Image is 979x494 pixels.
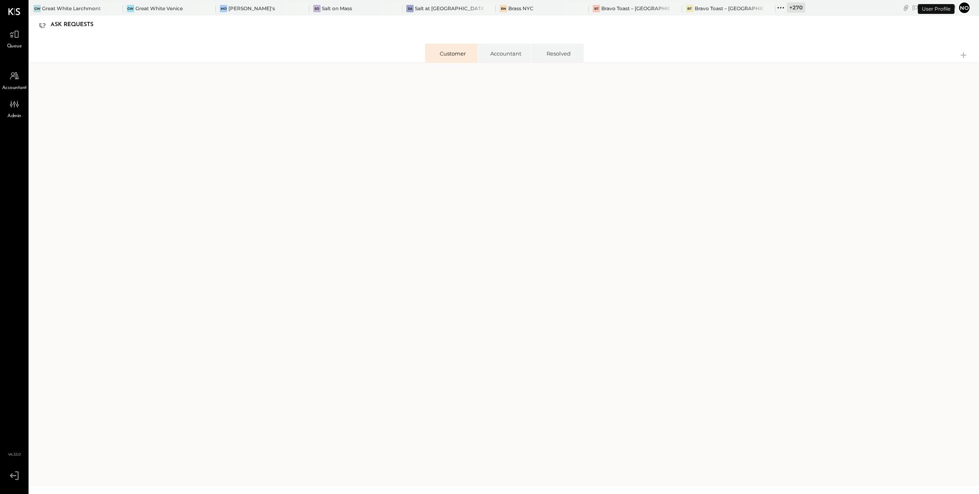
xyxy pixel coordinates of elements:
[7,43,22,50] span: Queue
[531,44,584,63] li: Resolved
[593,5,600,12] div: BT
[322,5,352,12] div: Salt on Mass
[912,4,956,11] div: [DATE]
[433,50,472,57] div: Customer
[135,5,183,12] div: Great White Venice
[51,18,102,31] div: Ask Requests
[695,5,763,12] div: Bravo Toast – [GEOGRAPHIC_DATA]
[0,68,28,92] a: Accountant
[486,50,525,57] div: Accountant
[42,5,101,12] div: Great White Larchmont
[406,5,414,12] div: Sa
[958,1,971,14] button: no
[2,85,27,92] span: Accountant
[0,96,28,120] a: Admin
[7,113,21,120] span: Admin
[918,4,955,14] div: User Profile
[127,5,134,12] div: GW
[686,5,693,12] div: BT
[508,5,534,12] div: Brass NYC
[33,5,41,12] div: GW
[220,5,227,12] div: Mo
[500,5,507,12] div: BN
[228,5,275,12] div: [PERSON_NAME]'s
[601,5,670,12] div: Bravo Toast – [GEOGRAPHIC_DATA]
[902,3,910,12] div: copy link
[787,2,805,13] div: + 270
[415,5,483,12] div: Salt at [GEOGRAPHIC_DATA]
[0,27,28,50] a: Queue
[313,5,321,12] div: So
